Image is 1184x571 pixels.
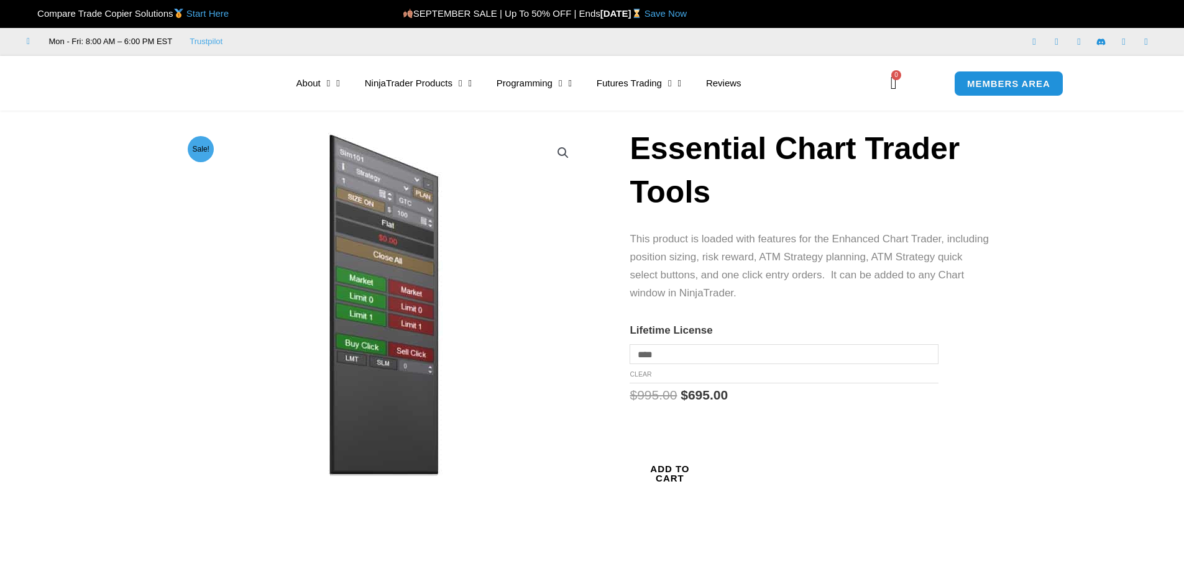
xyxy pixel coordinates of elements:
a: 0 [872,65,916,101]
bdi: 695.00 [681,388,728,402]
span: MEMBERS AREA [967,79,1050,88]
a: Start Here [186,8,229,19]
span: Sale! [188,136,214,162]
a: Clear options [630,370,651,378]
h1: Essential Chart Trader Tools [630,127,993,214]
span: Compare Trade Copier Solutions [27,8,229,19]
img: 🏆 [27,9,37,18]
a: Save Now [645,8,687,19]
a: Programming [484,69,584,98]
img: 🍂 [403,9,413,18]
iframe: Secure payment input frame [707,426,806,427]
img: Essential Chart Trader Tools [184,132,584,476]
a: MEMBERS AREA [954,71,1063,96]
a: Reviews [694,69,754,98]
img: ⌛ [632,9,641,18]
span: $ [681,388,688,402]
nav: Menu [284,69,871,98]
label: Lifetime License [630,324,712,336]
p: This product is loaded with features for the Enhanced Chart Trader, including position sizing, ri... [630,231,993,303]
span: 0 [891,70,901,80]
button: Buy with GPay [710,434,804,537]
bdi: 995.00 [630,388,677,402]
a: Futures Trading [584,69,694,98]
img: LogoAI | Affordable Indicators – NinjaTrader [126,61,260,106]
a: Trustpilot [190,34,223,49]
a: About [284,69,352,98]
span: SEPTEMBER SALE | Up To 50% OFF | Ends [403,8,600,19]
strong: [DATE] [600,8,645,19]
a: View full-screen image gallery [552,142,574,164]
button: Add to cart [630,419,710,528]
span: Mon - Fri: 8:00 AM – 6:00 PM EST [46,34,173,49]
span: $ [630,388,637,402]
a: NinjaTrader Products [352,69,484,98]
img: 🥇 [174,9,183,18]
